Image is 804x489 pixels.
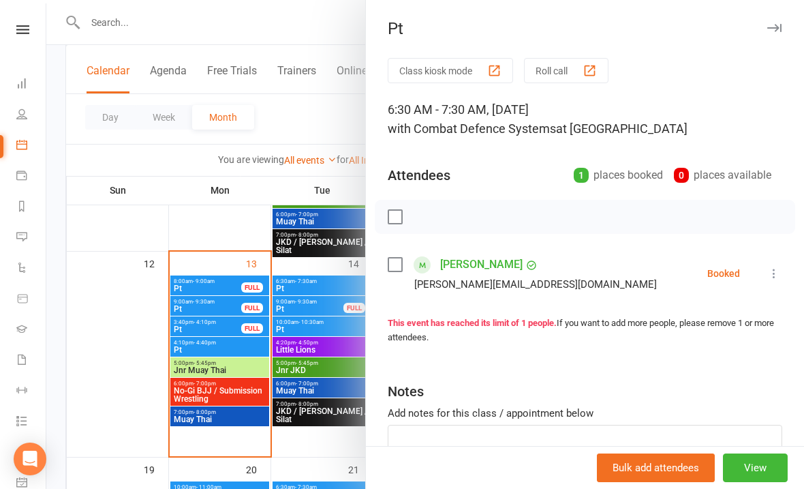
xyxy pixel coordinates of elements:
[674,166,771,185] div: places available
[574,166,663,185] div: places booked
[16,100,47,131] a: People
[388,121,556,136] span: with Combat Defence Systems
[14,443,46,475] div: Open Intercom Messenger
[16,162,47,192] a: Payments
[388,316,782,345] div: If you want to add more people, please remove 1 or more attendees.
[524,58,608,83] button: Roll call
[440,254,523,276] a: [PERSON_NAME]
[388,318,557,328] strong: This event has reached its limit of 1 people.
[597,454,715,482] button: Bulk add attendees
[674,168,689,183] div: 0
[388,166,450,185] div: Attendees
[16,131,47,162] a: Calendar
[16,438,47,469] a: What's New
[366,19,804,38] div: Pt
[574,168,589,183] div: 1
[388,100,782,138] div: 6:30 AM - 7:30 AM, [DATE]
[723,454,788,482] button: View
[388,382,424,401] div: Notes
[414,276,657,293] div: [PERSON_NAME][EMAIL_ADDRESS][DOMAIN_NAME]
[707,269,740,278] div: Booked
[388,58,513,83] button: Class kiosk mode
[388,405,782,421] div: Add notes for this class / appointment below
[16,192,47,223] a: Reports
[16,284,47,315] a: Product Sales
[556,121,687,136] span: at [GEOGRAPHIC_DATA]
[16,70,47,100] a: Dashboard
